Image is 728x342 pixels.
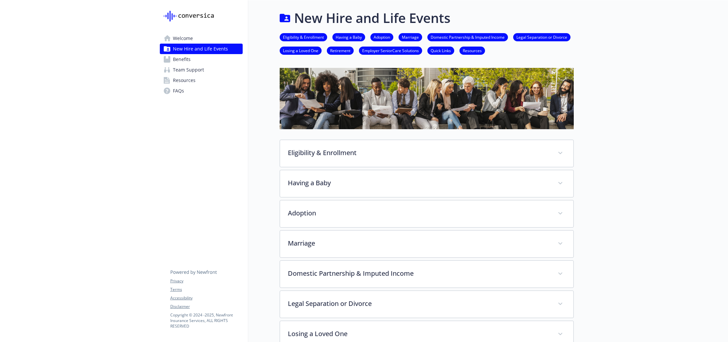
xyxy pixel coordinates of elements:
[160,54,243,65] a: Benefits
[288,148,550,158] p: Eligibility & Enrollment
[170,304,242,310] a: Disclaimer
[173,65,204,75] span: Team Support
[173,33,193,44] span: Welcome
[280,200,573,227] div: Adoption
[173,86,184,96] span: FAQs
[160,33,243,44] a: Welcome
[288,178,550,188] p: Having a Baby
[288,269,550,278] p: Domestic Partnership & Imputed Income
[173,44,228,54] span: New Hire and Life Events
[280,140,573,167] div: Eligibility & Enrollment
[173,54,191,65] span: Benefits
[459,47,485,53] a: Resources
[280,231,573,257] div: Marriage
[170,312,242,329] p: Copyright © 2024 - 2025 , Newfront Insurance Services, ALL RIGHTS RESERVED
[280,261,573,288] div: Domestic Partnership & Imputed Income
[288,208,550,218] p: Adoption
[280,47,322,53] a: Losing a Loved One
[280,34,327,40] a: Eligibility & Enrollment
[280,170,573,197] div: Having a Baby
[173,75,196,86] span: Resources
[170,287,242,292] a: Terms
[160,65,243,75] a: Team Support
[294,8,450,28] h1: New Hire and Life Events
[513,34,570,40] a: Legal Separation or Divorce
[160,75,243,86] a: Resources
[359,47,422,53] a: Employer SeniorCare Solutions
[170,278,242,284] a: Privacy
[288,238,550,248] p: Marriage
[170,295,242,301] a: Accessibility
[280,291,573,318] div: Legal Separation or Divorce
[288,329,550,339] p: Losing a Loved One
[160,44,243,54] a: New Hire and Life Events
[427,47,454,53] a: Quick Links
[332,34,365,40] a: Having a Baby
[280,68,574,129] img: new hire page banner
[370,34,393,40] a: Adoption
[288,299,550,309] p: Legal Separation or Divorce
[399,34,422,40] a: Marriage
[427,34,508,40] a: Domestic Partnership & Imputed Income
[327,47,354,53] a: Retirement
[160,86,243,96] a: FAQs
